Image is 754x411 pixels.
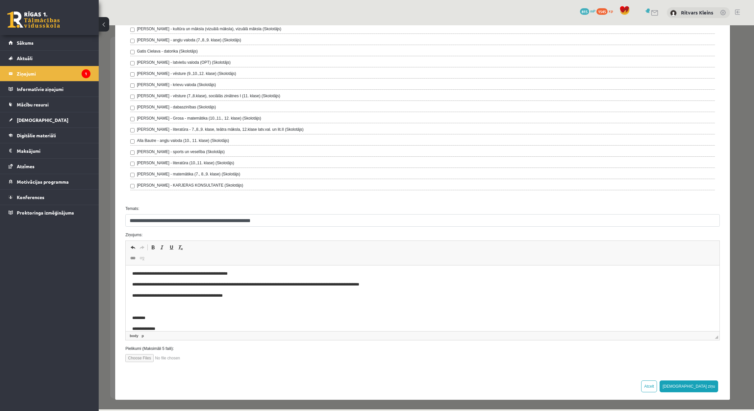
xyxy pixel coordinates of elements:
a: Sākums [9,35,90,50]
label: [PERSON_NAME] - literatūra - 7.,8.,9. klase, teātra māksla, 12.klase latv.val. un lit.II (Skolotājs) [38,101,205,107]
button: Atcelt [542,355,558,367]
label: [PERSON_NAME] - angļu valoda (7.,8.,9. klase) (Skolotājs) [38,12,142,18]
a: Aktuāli [9,51,90,66]
a: Link (Ctrl+K) [30,229,39,237]
a: Digitālie materiāli [9,128,90,143]
a: Remove Format [77,218,87,226]
span: mP [590,8,595,13]
span: 815 [580,8,589,15]
a: Mācību resursi [9,97,90,112]
label: [PERSON_NAME] - vēsture (7.,8.klase), sociālās zinātnes I (11. klase) (Skolotājs) [38,68,182,74]
span: Motivācijas programma [17,179,69,185]
span: Sākums [17,40,34,46]
span: xp [609,8,613,13]
label: Pielikumi (Maksimāli 5 faili): [22,320,626,326]
span: Proktoringa izmēģinājums [17,210,74,216]
label: [PERSON_NAME] - latviešu valoda (OPT) (Skolotājs) [38,34,132,40]
a: Unlink [39,229,48,237]
a: Rīgas 1. Tālmācības vidusskola [7,11,60,28]
label: [PERSON_NAME] - vēsture (9.,10.,12. klase) (Skolotājs) [38,45,137,51]
label: Alla Bautre - angļu valoda (10., 11. klase) (Skolotājs) [38,112,130,118]
a: Redo (Ctrl+Y) [39,218,48,226]
a: Bold (Ctrl+B) [50,218,59,226]
a: Motivācijas programma [9,174,90,189]
a: Ziņojumi1 [9,66,90,81]
a: Informatīvie ziņojumi [9,81,90,97]
span: Aktuāli [17,55,33,61]
span: Digitālie materiāli [17,132,56,138]
label: Temats: [22,180,626,186]
a: Maksājumi [9,143,90,158]
label: Gatis Cielava - datorika (Skolotājs) [38,23,99,29]
span: Mācību resursi [17,102,49,107]
legend: Maksājumi [17,143,90,158]
label: [PERSON_NAME] - Grosa - matemātika (10.,11., 12. klase) (Skolotājs) [38,90,162,96]
span: [DEMOGRAPHIC_DATA] [17,117,68,123]
i: 1 [82,69,90,78]
label: [PERSON_NAME] - matemātika (7., 8.,9. klase) (Skolotājs) [38,146,141,152]
label: Ziņojums: [22,207,626,213]
a: body element [30,308,41,313]
label: [PERSON_NAME] - KARJERAS KONSULTANTE (Skolotājs) [38,157,144,163]
a: Konferences [9,190,90,205]
a: Ritvars Kleins [681,9,713,16]
span: Atzīmes [17,163,35,169]
a: p element [42,308,47,313]
a: Proktoringa izmēģinājums [9,205,90,220]
legend: Informatīvie ziņojumi [17,81,90,97]
label: [PERSON_NAME] - dabaszinības (Skolotājs) [38,79,117,85]
iframe: Editor, wiswyg-editor-47433908626220-1760509888-824 [27,240,621,306]
a: Atzīmes [9,159,90,174]
a: Undo (Ctrl+Z) [30,218,39,226]
img: Ritvars Kleins [670,10,677,16]
a: Underline (Ctrl+U) [68,218,77,226]
label: [PERSON_NAME] - sports un veselība (Skolotājs) [38,124,126,129]
label: [PERSON_NAME] - kultūra un māksla (vizuālā māksla), vizuālā māksla (Skolotājs) [38,1,183,7]
a: [DEMOGRAPHIC_DATA] [9,112,90,127]
label: [PERSON_NAME] - literatūra (10.,11. klase) (Skolotājs) [38,135,135,141]
a: 815 mP [580,8,595,13]
span: Konferences [17,194,44,200]
a: Italic (Ctrl+I) [59,218,68,226]
a: 1545 xp [596,8,616,13]
label: [PERSON_NAME] - krievu valoda (Skolotājs) [38,57,117,62]
button: [DEMOGRAPHIC_DATA] ziņu [561,355,619,367]
span: Resize [616,310,619,313]
legend: Ziņojumi [17,66,90,81]
span: 1545 [596,8,608,15]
